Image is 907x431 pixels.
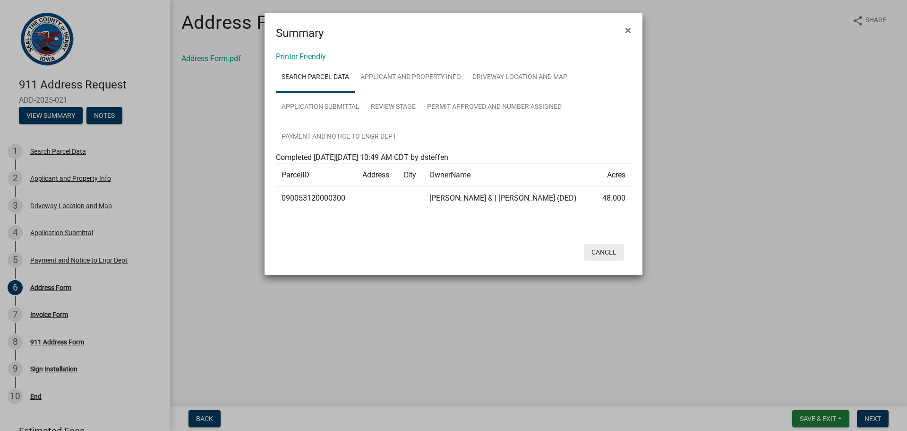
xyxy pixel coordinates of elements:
td: Address [357,164,398,187]
a: Permit Approved and Number Assigned [421,92,567,123]
td: 48.000 [594,187,631,210]
td: OwnerName [424,164,594,187]
button: Close [617,17,639,44]
button: Cancel [584,244,624,261]
td: Acres [594,164,631,187]
a: Search Parcel Data [276,62,355,93]
a: Driveway Location and Map [467,62,573,93]
a: Payment and Notice to Engr Dept [276,122,402,152]
a: Application Submittal [276,92,365,123]
span: Completed [DATE][DATE] 10:49 AM CDT by dsteffen [276,153,448,162]
td: City [398,164,424,187]
a: Review Stage [365,92,421,123]
td: 090053120000300 [276,187,357,210]
td: ParcelID [276,164,357,187]
span: × [625,24,631,37]
td: [PERSON_NAME] & | [PERSON_NAME] (DED) [424,187,594,210]
a: Printer Friendly [276,52,326,61]
a: Applicant and Property Info [355,62,467,93]
h4: Summary [276,25,324,42]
